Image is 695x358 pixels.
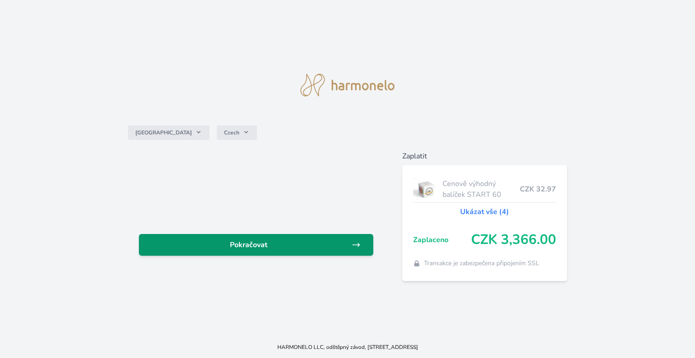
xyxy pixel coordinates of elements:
[460,206,509,217] a: Ukázat vše (4)
[413,234,471,245] span: Zaplaceno
[443,178,520,200] span: Cenově výhodný balíček START 60
[135,129,192,136] span: [GEOGRAPHIC_DATA]
[146,239,352,250] span: Pokračovat
[424,259,539,268] span: Transakce je zabezpečena připojením SSL
[224,129,239,136] span: Czech
[128,125,209,140] button: [GEOGRAPHIC_DATA]
[402,151,567,162] h6: Zaplatit
[217,125,257,140] button: Czech
[139,234,373,256] a: Pokračovat
[471,232,556,248] span: CZK 3,366.00
[413,178,439,200] img: start.jpg
[520,184,556,195] span: CZK 32.97
[300,74,395,96] img: logo.svg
